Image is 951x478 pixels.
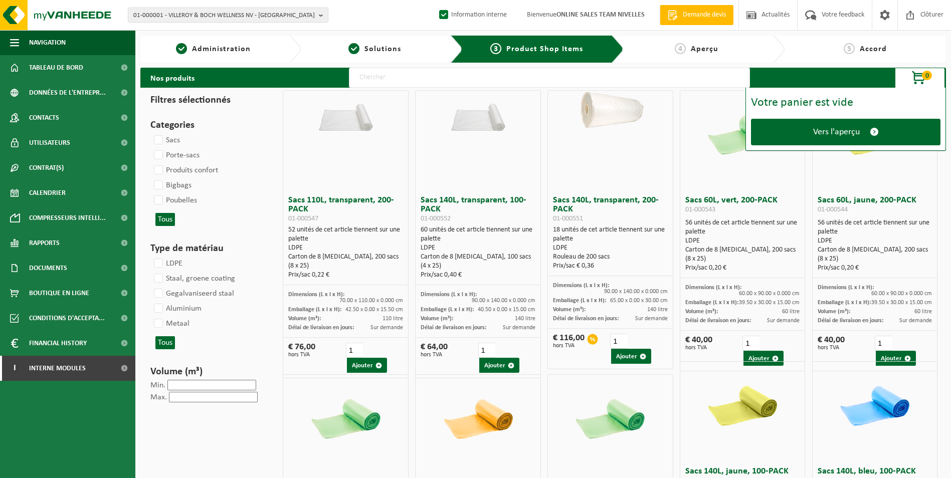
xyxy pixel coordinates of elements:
[604,289,668,295] span: 90.00 x 140.00 x 0.000 cm
[29,230,60,256] span: Rapports
[29,80,106,105] span: Données de l'entrepr...
[478,343,495,358] input: 1
[685,236,800,246] div: LDPE
[192,45,251,53] span: Administration
[685,246,800,264] div: Carton de 8 [MEDICAL_DATA], 200 sacs (8 x 25)
[29,356,86,381] span: Interne modules
[553,334,585,349] div: € 116,00
[553,215,583,222] span: 01-000551
[29,256,67,281] span: Documents
[29,105,59,130] span: Contacts
[29,281,89,306] span: Boutique en ligne
[29,55,83,80] span: Tableau de bord
[421,316,453,322] span: Volume (m³):
[288,307,341,313] span: Emballage (L x l x H):
[767,318,800,324] span: Sur demande
[790,43,941,55] a: 5Accord
[29,180,66,205] span: Calendrier
[553,196,668,223] h3: Sacs 140L, transparent, 200-PACK
[782,309,800,315] span: 60 litre
[506,45,583,53] span: Product Shop Items
[152,148,200,163] label: Porte-sacs
[553,225,668,271] div: 18 unités de cet article tiennent sur une palette
[437,8,507,23] label: Information interne
[370,325,403,331] span: Sur demande
[152,178,192,193] label: Bigbags
[29,306,105,331] span: Conditions d'accepta...
[553,244,668,253] div: LDPE
[610,334,627,349] input: 1
[150,364,265,379] h3: Volume (m³)
[150,241,265,256] h3: Type de matériau
[29,331,87,356] span: Financial History
[288,225,403,280] div: 52 unités de cet article tiennent sur une palette
[743,351,784,366] button: Ajouter
[421,271,535,280] div: Prix/sac 0,40 €
[478,307,535,313] span: 40.50 x 0.00 x 15.00 cm
[685,264,800,273] div: Prix/sac 0,20 €
[685,336,712,351] div: € 40,00
[691,45,718,53] span: Aperçu
[700,91,785,176] img: 01-000543
[685,300,738,306] span: Emballage (L x l x H):
[303,91,389,133] img: 01-000547
[152,316,189,331] label: Metaal
[922,71,932,80] span: 0
[288,316,321,322] span: Volume (m³):
[553,262,668,271] div: Prix/sac € 0,36
[685,196,800,216] h3: Sacs 60L, vert, 200-PACK
[383,316,403,322] span: 110 litre
[556,11,645,19] strong: ONLINE SALES TEAM NIVELLES
[844,43,855,54] span: 5
[818,218,932,273] div: 56 unités de cet article tiennent sur une palette
[421,215,451,222] span: 01-000552
[818,206,848,213] span: 01-000544
[152,286,234,301] label: Gegalvaniseerd staal
[29,130,70,155] span: Utilisateurs
[303,375,389,460] img: 01-000548
[914,309,932,315] span: 60 litre
[288,253,403,271] div: Carton de 8 [MEDICAL_DATA], 200 sacs (8 x 25)
[176,43,187,54] span: 1
[421,196,535,223] h3: Sacs 140L, transparent, 100-PACK
[739,300,800,306] span: 39.50 x 30.00 x 15.00 cm
[436,375,521,460] img: 01-000549
[685,345,712,351] span: hors TVA
[700,362,785,447] img: 01-000554
[832,362,917,447] img: 01-000555
[150,393,167,401] label: Max.
[739,291,800,297] span: 60.00 x 90.00 x 0.000 cm
[818,246,932,264] div: Carton de 8 [MEDICAL_DATA], 200 sacs (8 x 25)
[288,244,403,253] div: LDPE
[818,285,874,291] span: Dimensions (L x l x H):
[553,298,606,304] span: Emballage (L x l x H):
[29,30,66,55] span: Navigation
[685,309,718,315] span: Volume (m³):
[553,343,585,349] span: hors TVA
[895,68,945,88] button: 0
[553,253,668,262] div: Rouleau de 200 sacs
[675,43,686,54] span: 4
[685,218,800,273] div: 56 unités de cet article tiennent sur une palette
[611,349,651,364] button: Ajouter
[152,256,182,271] label: LDPE
[155,336,175,349] button: Tous
[553,283,609,289] span: Dimensions (L x l x H):
[150,93,265,108] h3: Filtres sélectionnés
[876,351,916,366] button: Ajouter
[152,163,218,178] label: Produits confort
[660,5,733,25] a: Demande devis
[470,43,604,55] a: 3Product Shop Items
[813,127,860,137] span: Vers l'aperçu
[899,318,932,324] span: Sur demande
[421,253,535,271] div: Carton de 8 [MEDICAL_DATA], 100 sacs (4 x 25)
[421,307,474,313] span: Emballage (L x l x H):
[751,97,940,109] div: Votre panier est vide
[288,352,315,358] span: hors TVA
[871,291,932,297] span: 60.00 x 90.00 x 0.000 cm
[421,225,535,280] div: 60 unités de cet article tiennent sur une palette
[751,119,940,145] a: Vers l'aperçu
[871,300,932,306] span: 39.50 x 30.00 x 15.00 cm
[150,381,165,389] label: Min.
[10,356,19,381] span: I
